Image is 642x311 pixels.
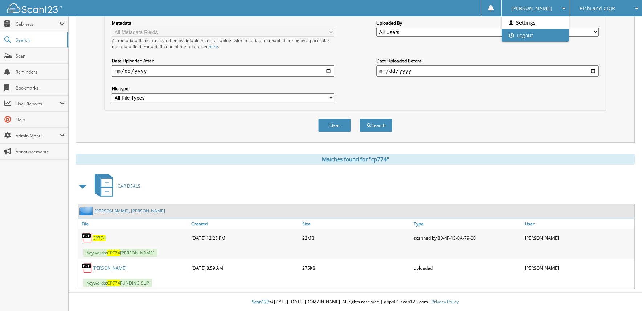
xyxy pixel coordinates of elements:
div: uploaded [412,261,523,275]
div: [PERSON_NAME] [523,261,634,275]
span: [PERSON_NAME] [511,6,552,11]
div: © [DATE]-[DATE] [DOMAIN_NAME]. All rights reserved | appb01-scan123-com | [69,293,642,311]
label: Uploaded By [376,20,599,26]
span: Keywords: FUNDING SLIP [83,279,152,287]
button: Clear [318,119,351,132]
input: end [376,65,599,77]
span: CAR DEALS [118,183,140,189]
img: folder2.png [79,206,95,215]
div: 275KB [300,261,412,275]
span: Search [16,37,64,43]
img: PDF.png [82,232,93,243]
a: Settings [502,16,569,29]
a: [PERSON_NAME], [PERSON_NAME] [95,208,165,214]
span: RichLand CDJR [580,6,615,11]
span: Admin Menu [16,133,60,139]
label: Metadata [112,20,334,26]
button: Search [360,119,392,132]
label: Date Uploaded Before [376,58,599,64]
img: PDF.png [82,262,93,273]
a: Privacy Policy [432,299,459,305]
img: scan123-logo-white.svg [7,3,62,13]
div: [PERSON_NAME] [523,231,634,245]
span: User Reports [16,101,60,107]
label: Date Uploaded After [112,58,334,64]
a: CAR DEALS [90,172,140,200]
div: Matches found for "cp774" [76,154,635,165]
div: 22MB [300,231,412,245]
span: Reminders [16,69,65,75]
span: Cabinets [16,21,60,27]
span: Scan [16,53,65,59]
span: Bookmarks [16,85,65,91]
span: CP774 [107,250,120,256]
span: Scan123 [252,299,269,305]
a: Size [300,219,412,229]
a: Logout [502,29,569,42]
a: Created [189,219,301,229]
a: here [209,43,218,50]
div: [DATE] 8:59 AM [189,261,301,275]
label: File type [112,86,334,92]
a: User [523,219,634,229]
a: [PERSON_NAME] [93,265,127,271]
span: Announcements [16,149,65,155]
div: [DATE] 12:28 PM [189,231,301,245]
span: Help [16,117,65,123]
span: Keywords: [PERSON_NAME] [83,249,157,257]
input: start [112,65,334,77]
span: CP774 [107,280,120,286]
a: Type [412,219,523,229]
div: All metadata fields are searched by default. Select a cabinet with metadata to enable filtering b... [112,37,334,50]
a: CP774 [93,235,106,241]
div: scanned by B0-4F-13-0A-79-00 [412,231,523,245]
a: File [78,219,189,229]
